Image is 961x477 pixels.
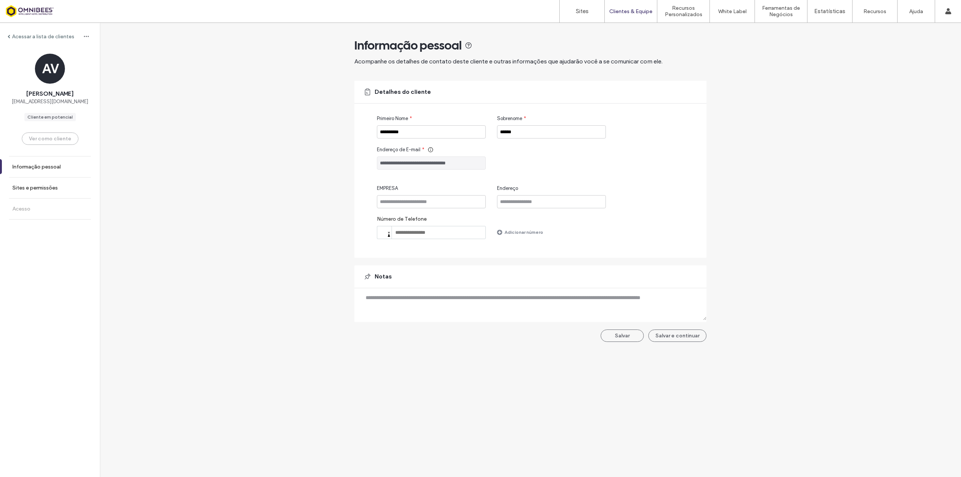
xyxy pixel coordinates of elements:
[718,8,747,15] label: White Label
[377,195,486,208] input: EMPRESA
[609,8,652,15] label: Clientes & Equipe
[26,90,74,98] span: [PERSON_NAME]
[377,216,486,226] label: Número de Telefone
[12,206,30,212] label: Acesso
[377,125,486,138] input: Primeiro Nome
[12,33,74,40] label: Acessar a lista de clientes
[505,226,543,239] label: Adicionar número
[375,88,431,96] span: Detalhes do cliente
[12,164,61,170] label: Informação pessoal
[12,98,88,105] span: [EMAIL_ADDRESS][DOMAIN_NAME]
[863,8,886,15] label: Recursos
[354,38,462,53] span: Informação pessoal
[497,125,606,138] input: Sobrenome
[377,156,486,170] input: Endereço de E-mail
[27,114,73,120] div: Cliente em potencial
[576,8,589,15] label: Sites
[909,8,923,15] label: Ajuda
[17,5,32,12] span: Help
[35,54,65,84] div: AV
[648,330,706,342] button: Salvar e continuar
[12,185,58,191] label: Sites e permissões
[755,5,807,18] label: Ferramentas de Negócios
[377,115,408,122] span: Primeiro Nome
[601,330,644,342] button: Salvar
[377,146,420,153] span: Endereço de E-mail
[377,185,398,192] span: EMPRESA
[497,185,518,192] span: Endereço
[354,58,663,65] span: Acompanhe os detalhes de contato deste cliente e outras informações que ajudarão você a se comuni...
[375,272,392,281] span: Notas
[497,115,522,122] span: Sobrenome
[814,8,845,15] label: Estatísticas
[657,5,709,18] label: Recursos Personalizados
[497,195,606,208] input: Endereço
